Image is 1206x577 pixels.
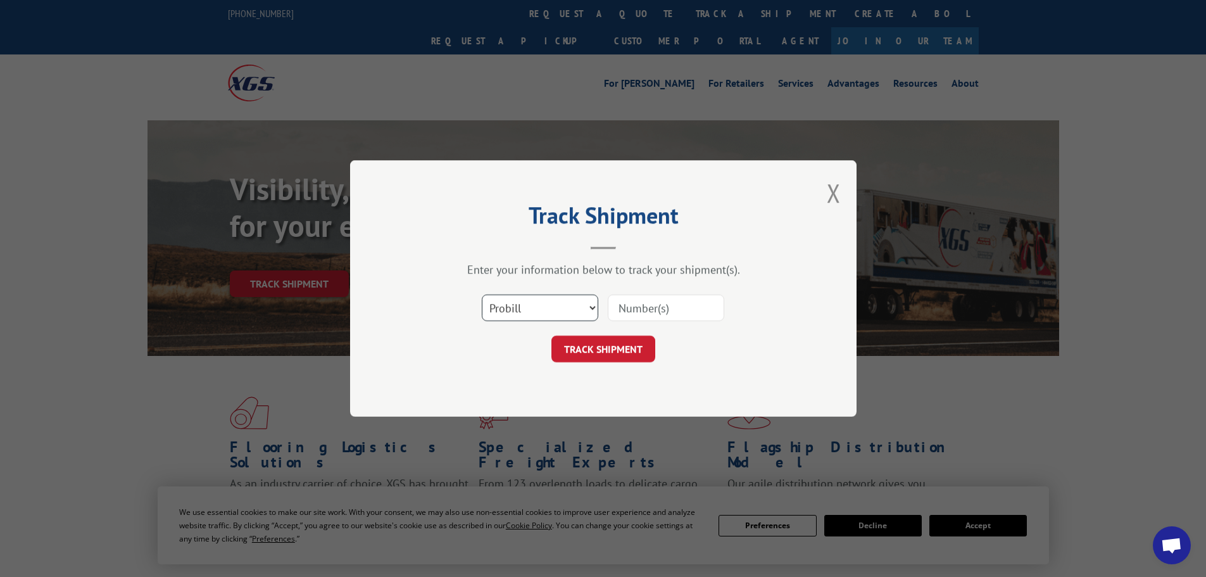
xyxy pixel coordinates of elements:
[1153,526,1191,564] a: Open chat
[551,336,655,362] button: TRACK SHIPMENT
[827,176,841,210] button: Close modal
[413,206,793,231] h2: Track Shipment
[413,262,793,277] div: Enter your information below to track your shipment(s).
[608,295,724,321] input: Number(s)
